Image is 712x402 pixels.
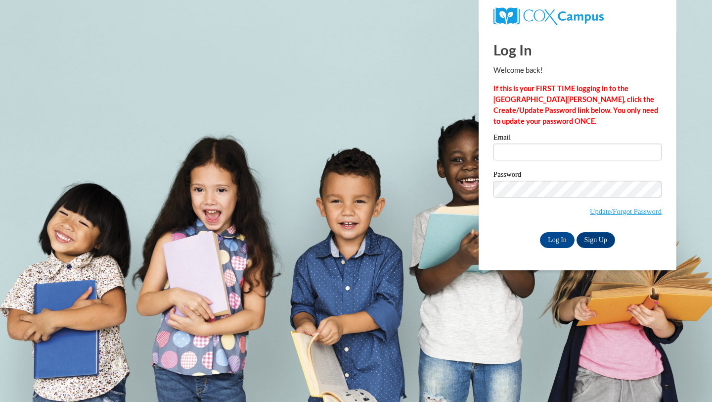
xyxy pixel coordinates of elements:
label: Email [493,134,662,144]
input: Log In [540,232,575,248]
a: COX Campus [493,11,604,20]
img: COX Campus [493,7,604,25]
a: Update/Forgot Password [590,207,662,215]
h1: Log In [493,40,662,60]
strong: If this is your FIRST TIME logging in to the [GEOGRAPHIC_DATA][PERSON_NAME], click the Create/Upd... [493,84,658,125]
a: Sign Up [577,232,615,248]
p: Welcome back! [493,65,662,76]
label: Password [493,171,662,181]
